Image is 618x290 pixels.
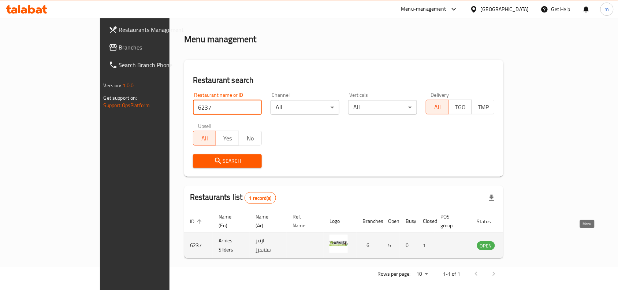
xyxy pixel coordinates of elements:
[193,75,495,86] h2: Restaurant search
[382,210,400,232] th: Open
[190,217,204,226] span: ID
[119,60,197,69] span: Search Branch Phone
[119,43,197,52] span: Branches
[293,212,315,230] span: Ref. Name
[190,192,276,204] h2: Restaurants list
[123,81,134,90] span: 1.0.0
[271,100,339,115] div: All
[198,124,212,129] label: Upsell
[400,210,417,232] th: Busy
[119,25,197,34] span: Restaurants Management
[324,210,357,232] th: Logo
[104,81,122,90] span: Version:
[104,100,150,110] a: Support.OpsPlatform
[443,269,460,279] p: 1-1 of 1
[216,131,239,146] button: Yes
[184,33,256,45] h2: Menu management
[472,100,495,114] button: TMP
[483,189,500,207] div: Export file
[193,131,216,146] button: All
[481,5,529,13] div: [GEOGRAPHIC_DATA]
[400,232,417,258] td: 0
[357,210,382,232] th: Branches
[431,92,449,98] label: Delivery
[216,10,265,19] span: Menu management
[245,195,276,202] span: 1 record(s)
[475,102,492,113] span: TMP
[426,100,449,114] button: All
[196,133,213,144] span: All
[239,131,262,146] button: No
[245,192,276,204] div: Total records count
[199,157,256,166] span: Search
[477,217,501,226] span: Status
[211,10,213,19] li: /
[103,38,203,56] a: Branches
[417,232,435,258] td: 1
[452,102,469,113] span: TGO
[219,212,241,230] span: Name (En)
[256,212,278,230] span: Name (Ar)
[413,269,431,280] div: Rows per page:
[605,5,609,13] span: m
[377,269,410,279] p: Rows per page:
[219,133,236,144] span: Yes
[401,5,446,14] div: Menu-management
[330,235,348,253] img: Arnies Sliders
[184,210,535,258] table: enhanced table
[429,102,446,113] span: All
[103,21,203,38] a: Restaurants Management
[193,154,262,168] button: Search
[242,133,259,144] span: No
[213,232,250,258] td: Arnies Sliders
[382,232,400,258] td: 5
[477,242,495,250] span: OPEN
[357,232,382,258] td: 6
[250,232,287,258] td: ارنيز سلايدرز
[449,100,472,114] button: TGO
[104,93,137,103] span: Get support on:
[441,212,462,230] span: POS group
[103,56,203,74] a: Search Branch Phone
[193,100,262,115] input: Search for restaurant name or ID..
[417,210,435,232] th: Closed
[348,100,417,115] div: All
